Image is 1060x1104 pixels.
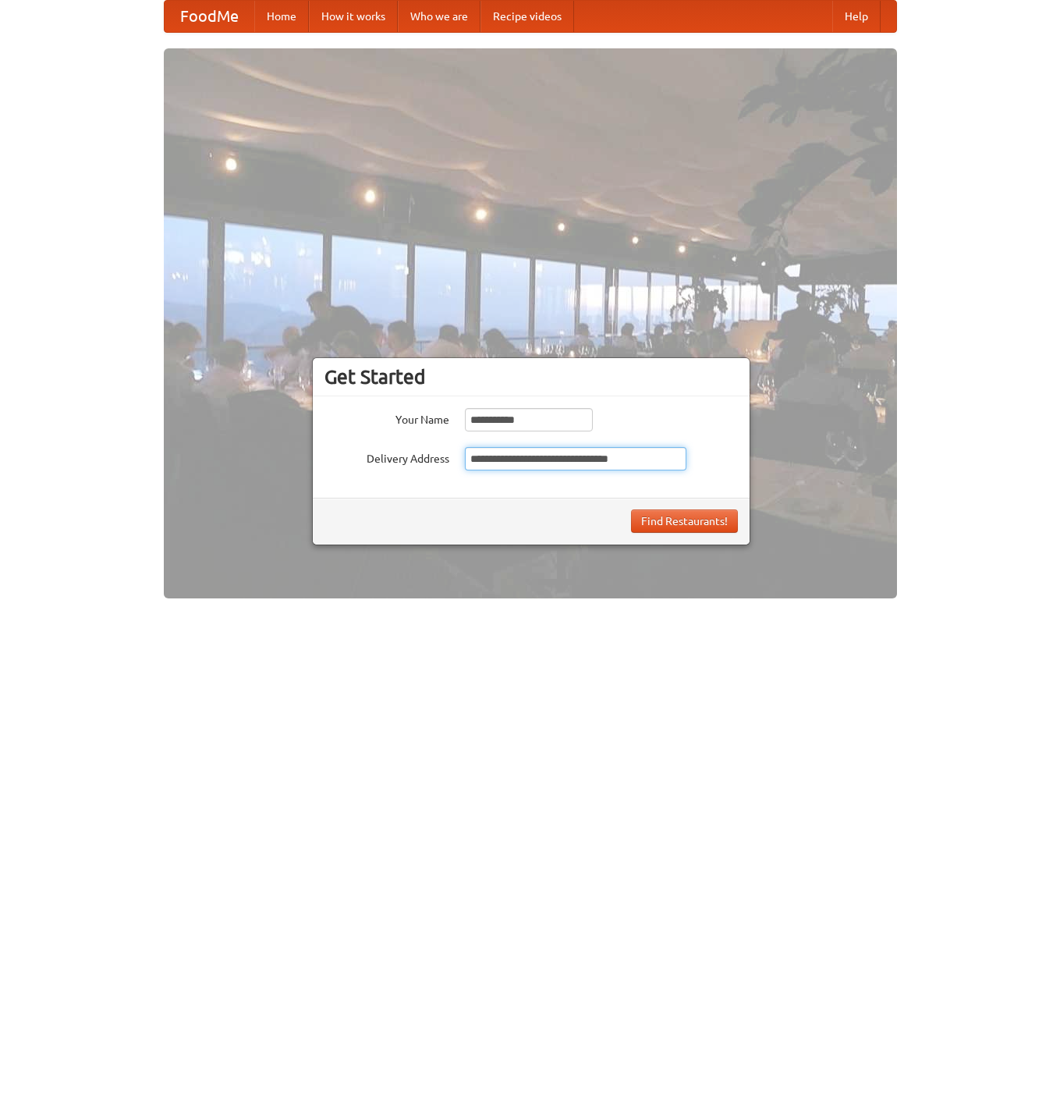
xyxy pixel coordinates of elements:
label: Your Name [324,408,449,428]
a: Home [254,1,309,32]
label: Delivery Address [324,447,449,467]
a: How it works [309,1,398,32]
button: Find Restaurants! [631,509,738,533]
a: Recipe videos [480,1,574,32]
h3: Get Started [324,365,738,389]
a: Who we are [398,1,480,32]
a: Help [832,1,881,32]
a: FoodMe [165,1,254,32]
